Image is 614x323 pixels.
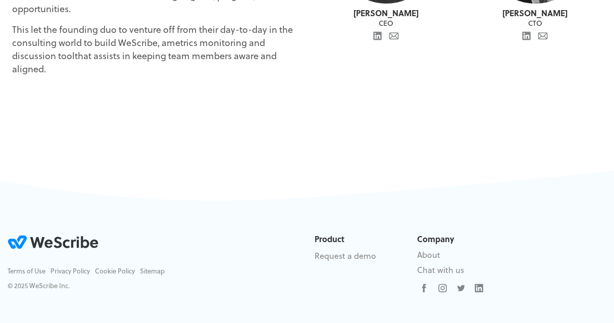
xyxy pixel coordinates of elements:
div: CTO [473,18,597,28]
a: Sitemap [140,266,165,275]
p: This let the founding duo to venture off from their day-to-day in the consulting world to build W... [12,23,295,75]
a: Chat with us [417,264,464,275]
div: CEO [324,18,448,28]
a: >Twitter [453,281,469,296]
div: Company [417,233,504,245]
a: About [417,249,440,260]
div: © 2025 WeScribe Inc. [8,281,299,291]
div: Product [315,233,402,245]
a: LinkedIn [519,28,534,43]
a: Email [535,28,550,43]
a: Facebook [417,281,432,296]
a: Request a demo [315,250,376,261]
a: LinkedIn [370,28,385,43]
a: Privacy Policy [50,266,90,275]
a: Email [386,28,401,43]
strong: [PERSON_NAME] [502,7,568,19]
a: metrics monitoring and discussion tool [12,35,265,62]
a: >LinkedIn [472,281,487,296]
strong: [PERSON_NAME] [353,7,419,19]
a: Cookie Policy [95,266,135,275]
a: Terms of Use [8,266,45,275]
a: >Instagram [435,281,450,296]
